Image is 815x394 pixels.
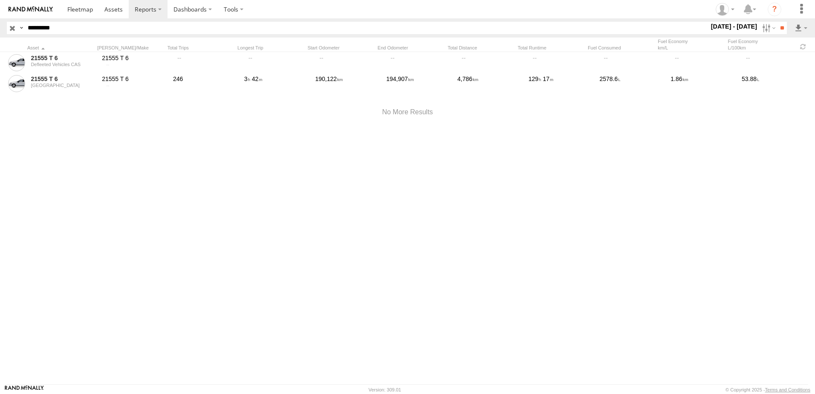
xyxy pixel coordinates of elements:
[598,74,666,93] div: 2578.6
[31,54,96,62] a: 21555 T 6
[369,387,401,392] div: Version: 309.01
[102,75,167,83] div: 21555 T 6
[5,385,44,394] a: Visit our Website
[768,3,781,16] i: ?
[798,43,808,51] span: Refresh
[31,62,96,67] div: Defleeted Vehicles CAS
[31,83,96,88] div: [GEOGRAPHIC_DATA]
[728,45,795,51] div: L/100km
[314,74,382,93] div: 190,122
[669,74,737,93] div: 1.86
[518,45,584,51] div: Total Runtime
[31,75,96,83] a: 21555 T 6
[765,387,810,392] a: Terms and Conditions
[27,45,94,51] div: Click to Sort
[385,74,453,93] div: 194,907
[9,6,53,12] img: rand-logo.svg
[448,45,514,51] div: Total Distance
[237,45,304,51] div: Longest Trip
[728,38,795,51] div: Fuel Economy
[456,74,524,93] div: 4,786
[102,54,167,62] div: 21555 T 6
[709,22,759,31] label: [DATE] - [DATE]
[252,75,263,82] span: 42
[658,38,724,51] div: Fuel Economy
[168,45,234,51] div: Total Trips
[658,45,724,51] div: km/L
[307,45,374,51] div: Start Odometer
[529,75,541,82] span: 129
[8,75,25,92] a: View Asset Details
[794,22,808,34] label: Export results as...
[588,45,654,51] div: Fuel Consumed
[725,387,810,392] div: © Copyright 2025 -
[543,75,553,82] span: 17
[172,74,240,93] div: 246
[8,54,25,71] a: View Asset Details
[244,75,250,82] span: 3
[740,74,808,93] div: 53.88
[18,22,25,34] label: Search Query
[378,45,444,51] div: End Odometer
[97,45,164,51] div: [PERSON_NAME]/Make
[713,3,737,16] div: Zaid Abu Manneh
[759,22,777,34] label: Search Filter Options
